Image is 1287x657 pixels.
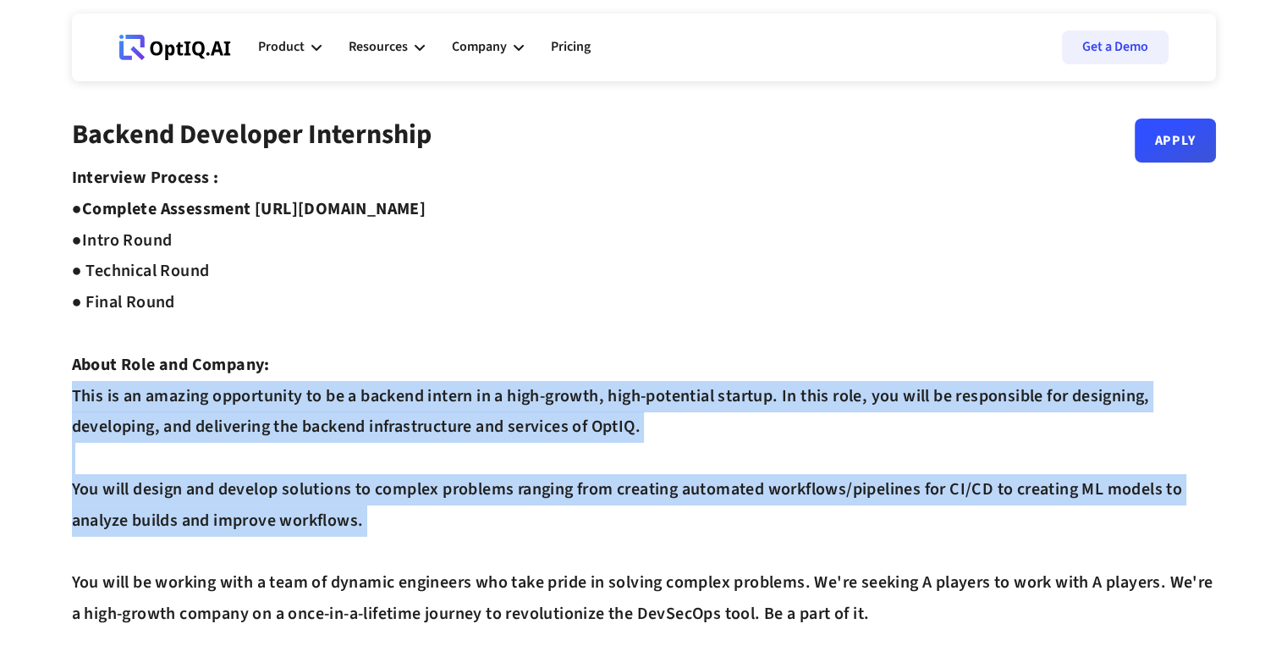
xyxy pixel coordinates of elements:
[452,36,507,58] div: Company
[119,59,120,60] div: Webflow Homepage
[72,115,432,154] strong: Backend Developer Internship
[1135,119,1216,163] a: Apply
[72,166,219,190] strong: Interview Process :
[258,22,322,73] div: Product
[349,22,425,73] div: Resources
[258,36,305,58] div: Product
[551,22,591,73] a: Pricing
[72,353,270,377] strong: About Role and Company:
[349,36,408,58] div: Resources
[119,22,231,73] a: Webflow Homepage
[72,197,426,252] strong: Complete Assessment [URL][DOMAIN_NAME] ●
[1062,30,1169,64] a: Get a Demo
[452,22,524,73] div: Company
